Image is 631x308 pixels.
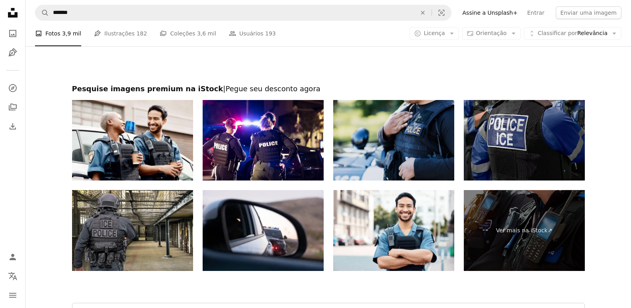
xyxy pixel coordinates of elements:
button: Limpar [414,5,432,20]
a: Assine a Unsplash+ [458,6,523,19]
button: Classificar porRelevância [524,27,621,40]
a: Coleções 3,6 mil [160,21,216,46]
img: Agentes da Polícia do Gelo - Imigração e Alfândega. Close-up da marcação POLICE ICE na parte de t... [464,100,585,181]
span: | Pegue seu desconto agora [223,84,320,93]
a: Ver mais na iStock↗ [464,190,585,271]
img: Polícia para no espelho retrovisor [203,190,324,271]
img: Retrato, feliz ou policial na cidade de braços cruzados para aplicação da lei, vigilância ou segu... [333,190,454,271]
img: Two multiracial police officers working outdoors at night [203,100,324,181]
button: Pesquise na Unsplash [35,5,49,20]
img: Carro, café ou polícia parceiros na cidade para proteção, aplicação da lei ou crime em um interva... [72,100,193,181]
a: Coleções [5,99,21,115]
button: Enviar uma imagem [556,6,621,19]
button: Menu [5,287,21,303]
a: Usuários 193 [229,21,276,46]
button: Orientação [462,27,521,40]
form: Pesquise conteúdo visual em todo o site [35,5,451,21]
span: 193 [265,29,276,38]
a: Fotos [5,26,21,41]
img: Visão cortada do policial [333,100,454,181]
span: 3,6 mil [197,29,216,38]
button: Licença [410,27,459,40]
a: Explorar [5,80,21,96]
button: Idioma [5,268,21,284]
span: Classificar por [538,30,577,36]
span: 182 [137,29,147,38]
button: Pesquisa visual [432,5,451,20]
a: Histórico de downloads [5,118,21,134]
span: Licença [424,30,445,36]
h2: Pesquise imagens premium na iStock [72,84,585,94]
a: Início — Unsplash [5,5,21,22]
a: Ilustrações 182 [94,21,147,46]
a: Ilustrações [5,45,21,61]
a: Entrar / Cadastrar-se [5,249,21,265]
img: ICE Polícia e Imigração e Deportação [72,190,193,271]
span: Orientação [476,30,507,36]
a: Entrar [522,6,549,19]
span: Relevância [538,29,608,37]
